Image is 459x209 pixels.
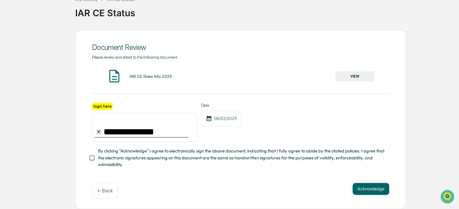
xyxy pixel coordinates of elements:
img: 1746055101610-c473b297-6a78-478c-a979-82029cc54cd1 [6,46,17,57]
div: Document Review [92,43,389,52]
img: Document Icon [107,69,122,84]
a: 🔎Data Lookup [4,85,40,96]
button: VIEW [335,71,374,81]
div: 🗄️ [44,76,48,81]
span: By clicking "Acknowledge" I agree to electronically sign the above document, indicating that I fu... [98,148,384,168]
div: 09/02/2025 [201,111,241,126]
a: 🖐️Preclearance [4,73,41,84]
button: Start new chat [102,48,109,55]
div: IAR CE State Info 2025 [129,74,172,79]
a: Powered byPylon [42,102,73,106]
label: Date [201,103,241,108]
span: Attestations [50,76,75,82]
button: Acknowledge [353,183,389,195]
label: Sign here [92,103,112,110]
span: Preclearance [12,76,39,82]
div: 🔎 [6,88,11,93]
div: Start new chat [20,46,99,52]
a: 🗄️Attestations [41,73,77,84]
p: How can we help? [6,13,109,22]
div: We're available if you need us! [20,52,76,57]
span: Pylon [60,102,73,106]
div: 🖐️ [6,76,11,81]
p: ← Back [97,188,113,194]
span: Please review and attest to the following document. [92,55,178,60]
span: Data Lookup [12,87,38,93]
iframe: Open customer support [440,189,456,205]
div: IAR CE Status [75,3,456,18]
